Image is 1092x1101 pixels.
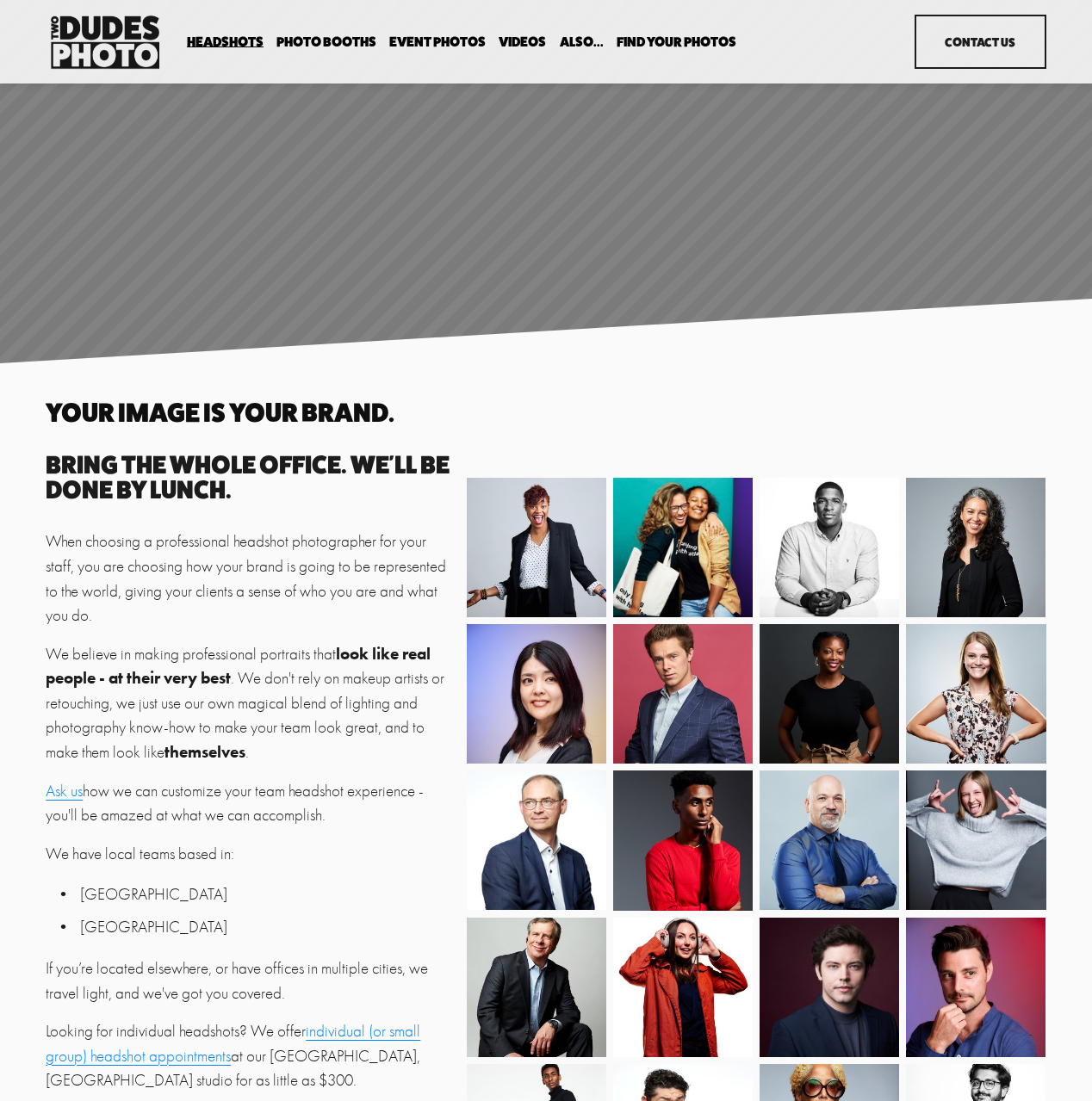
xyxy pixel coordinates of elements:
strong: themselves [164,742,245,762]
a: folder dropdown [187,34,264,50]
img: 220412_HitachiVantara_Scott_Strubel_22-04-12_0151.jpg [467,909,606,1083]
img: TomomiImamura_24-07-16_GitHubRKO_2315.jpg [467,624,606,828]
p: [GEOGRAPHIC_DATA] [80,882,457,907]
a: Videos [499,34,546,50]
img: AlliKnapp_19-07-16_1496.jpg [613,911,753,1078]
a: Ask us [46,782,83,801]
p: We have local teams based in: [46,842,457,867]
a: folder dropdown [617,34,736,50]
a: Event Photos [389,34,486,50]
p: We believe in making professional portraits that . We don't rely on makeup artists or retouching,... [46,642,457,765]
span: Also... [560,35,604,49]
img: BernadetteBoudreaux_22-06-22_2940.jpg [457,478,618,617]
img: ￼PeterMasson__210621_GolderWC47.jpg [744,770,915,910]
p: Looking for individual headshots? We offer at our [GEOGRAPHIC_DATA], [GEOGRAPHIC_DATA] studio for... [46,1019,457,1093]
p: If you’re located elsewhere, or have offices in multiple cities, we travel light, and we've got y... [46,956,457,1005]
img: 210804_FrederickEberhardtc_1547[BW].jpg [743,478,915,617]
a: folder dropdown [276,34,376,50]
a: folder dropdown [560,34,604,50]
img: 22-06-28_StewHutchinson_0725.jpg [613,612,753,820]
span: Photo Booths [276,35,376,49]
img: 08-24_SherinDawud_19-09-13_0179.jpg [570,478,779,617]
img: AlexEvans_Meganferrara_350.jpg [892,624,1060,764]
a: individual (or small group) headshot appointments [46,1022,420,1066]
img: AlbanyAlexander_22-05-02_0568.jpg [884,770,1069,910]
img: JenniferButler_22-03-22_1386.jpg [906,478,1045,662]
a: Contact Us [915,15,1046,69]
img: EddwinaFlowers_22-06-28_2567.jpg [753,624,906,764]
img: 220218_TommyDunsmore_029.jpg [613,760,753,934]
p: how we can customize your team headshot experience - you'll be amazed at what we can accomplish. [46,779,457,828]
h2: Your image is your brand. [46,399,457,425]
span: Headshots [187,35,264,49]
h3: Bring the whole office. We'll be done by lunch. [46,453,457,502]
p: [GEOGRAPHIC_DATA] [80,915,457,940]
p: When choosing a professional headshot photographer for your staff, you are choosing how your bran... [46,529,457,628]
img: 220412_HitachiVantara_GeertVandendorpe_22-04-12_0824.jpg [444,770,629,910]
img: AdamErickson_21-10-20_1136.jpg [752,918,928,1057]
span: Find Your Photos [617,35,736,49]
img: Two Dudes Photo | Headshots, Portraits &amp; Photo Booths [46,11,164,73]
